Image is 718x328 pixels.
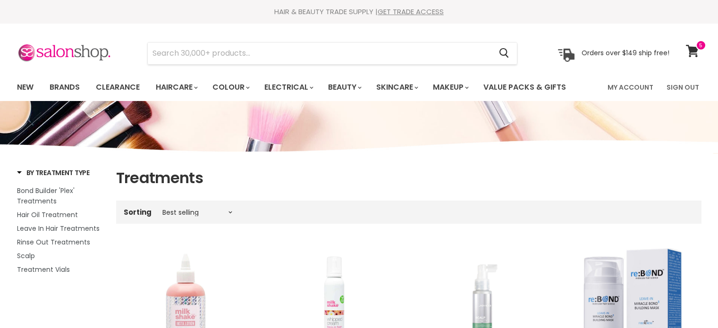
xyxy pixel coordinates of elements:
[17,251,35,261] span: Scalp
[369,77,424,97] a: Skincare
[17,168,90,177] h3: By Treatment Type
[476,77,573,97] a: Value Packs & Gifts
[602,77,659,97] a: My Account
[149,77,203,97] a: Haircare
[661,77,705,97] a: Sign Out
[116,168,701,188] h1: Treatments
[10,74,588,101] ul: Main menu
[42,77,87,97] a: Brands
[89,77,147,97] a: Clearance
[17,237,90,247] span: Rinse Out Treatments
[17,210,104,220] a: Hair Oil Treatment
[17,251,104,261] a: Scalp
[148,42,492,64] input: Search
[17,237,104,247] a: Rinse Out Treatments
[426,77,474,97] a: Makeup
[492,42,517,64] button: Search
[147,42,517,65] form: Product
[5,7,713,17] div: HAIR & BEAUTY TRADE SUPPLY |
[10,77,41,97] a: New
[17,185,104,206] a: Bond Builder 'Plex' Treatments
[17,224,100,233] span: Leave In Hair Treatments
[205,77,255,97] a: Colour
[17,223,104,234] a: Leave In Hair Treatments
[321,77,367,97] a: Beauty
[5,74,713,101] nav: Main
[582,49,669,57] p: Orders over $149 ship free!
[378,7,444,17] a: GET TRADE ACCESS
[17,210,78,219] span: Hair Oil Treatment
[257,77,319,97] a: Electrical
[17,265,70,274] span: Treatment Vials
[17,186,75,206] span: Bond Builder 'Plex' Treatments
[17,264,104,275] a: Treatment Vials
[124,208,152,216] label: Sorting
